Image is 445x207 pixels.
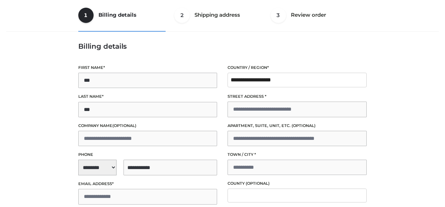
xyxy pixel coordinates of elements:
[78,181,217,187] label: Email address
[228,122,367,129] label: Apartment, suite, unit, etc.
[78,93,217,100] label: Last name
[228,180,367,187] label: County
[228,93,367,100] label: Street address
[78,151,217,158] label: Phone
[112,123,136,128] span: (optional)
[78,122,217,129] label: Company name
[292,123,316,128] span: (optional)
[78,64,217,71] label: First name
[246,181,270,186] span: (optional)
[78,42,367,50] h3: Billing details
[228,64,367,71] label: Country / Region
[228,151,367,158] label: Town / City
